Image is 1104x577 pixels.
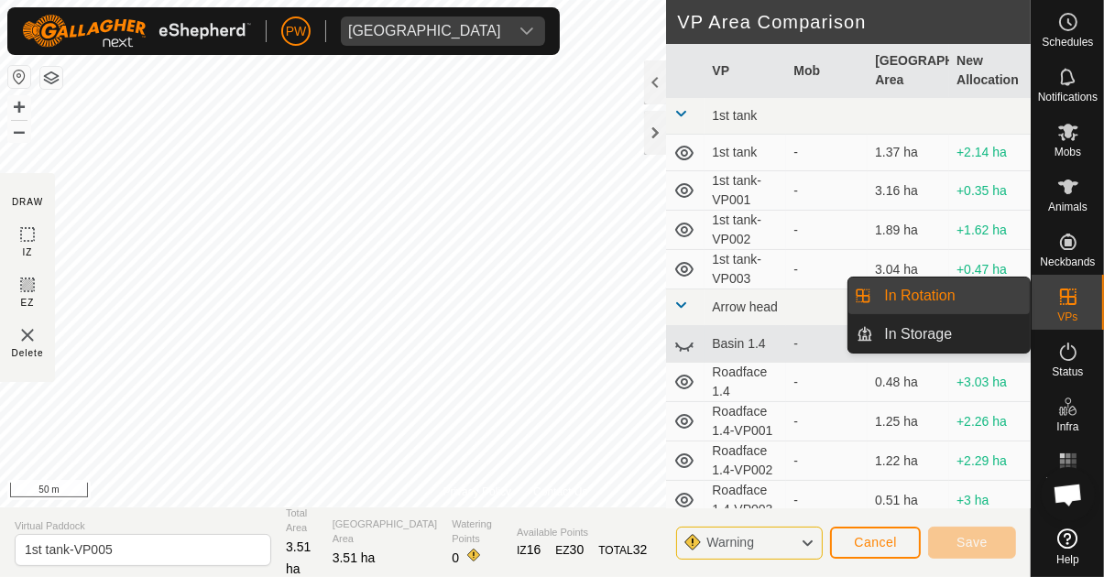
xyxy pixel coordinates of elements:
img: Gallagher Logo [22,15,251,48]
span: Schedules [1042,37,1093,48]
span: EZ [21,296,35,310]
td: Roadface 1.4 [705,363,786,402]
a: In Storage [873,316,1030,353]
a: Open chat [1041,467,1096,522]
span: PW [286,22,307,41]
button: + [8,96,30,118]
td: Roadface 1.4-VP002 [705,441,786,481]
th: [GEOGRAPHIC_DATA] Area [868,44,949,98]
button: Map Layers [40,67,62,89]
button: Save [928,527,1016,559]
span: Delete [12,346,44,360]
span: Save [956,535,988,550]
td: 1st tank-VP003 [705,250,786,289]
div: - [793,143,860,162]
span: 3.51 ha [286,539,311,576]
td: +3.03 ha [949,363,1031,402]
td: 1.22 ha [868,441,949,481]
span: Animals [1048,201,1088,212]
td: Roadface 1.4-VP001 [705,402,786,441]
span: 1st tank [712,108,757,123]
td: +2.14 ha [949,135,1031,171]
td: +0.47 ha [949,250,1031,289]
td: 1st tank-VP002 [705,211,786,250]
span: In Storage [884,323,952,345]
span: [GEOGRAPHIC_DATA] Area [333,517,438,547]
div: TOTAL [598,540,647,560]
span: Help [1056,554,1079,565]
span: In Rotation [884,285,955,307]
span: VPs [1057,311,1077,322]
span: 30 [570,542,585,557]
td: 0.51 ha [868,481,949,520]
div: - [793,334,860,354]
td: 1st tank-VP001 [705,171,786,211]
th: New Allocation [949,44,1031,98]
span: IZ [23,245,33,259]
button: – [8,120,30,142]
span: Cancel [854,535,897,550]
div: - [793,221,860,240]
li: In Storage [848,316,1030,353]
a: Contact Us [533,484,587,500]
span: 32 [633,542,648,557]
span: 3.51 ha [333,550,376,565]
span: Watering Points [452,517,502,547]
button: Reset Map [8,66,30,88]
td: +1.62 ha [949,211,1031,250]
td: +3 ha [949,481,1031,520]
span: Total Area [286,506,318,536]
div: - [793,491,860,510]
td: 0.48 ha [868,363,949,402]
span: Virtual Paddock [15,518,271,534]
div: - [793,260,860,279]
td: +2.29 ha [949,441,1031,481]
span: Arrow head [712,299,778,314]
td: 1st tank [705,135,786,171]
div: - [793,452,860,471]
div: [GEOGRAPHIC_DATA] [348,24,501,38]
td: +2.26 ha [949,402,1031,441]
td: 3.16 ha [868,171,949,211]
td: 1.37 ha [868,135,949,171]
img: VP [16,324,38,346]
td: 1.89 ha [868,211,949,250]
div: - [793,412,860,431]
th: VP [705,44,786,98]
span: Heatmap [1045,476,1090,487]
div: DRAW [12,195,43,209]
th: Mob [786,44,868,98]
td: +0.35 ha [949,171,1031,211]
div: - [793,181,860,201]
td: 1.25 ha [868,402,949,441]
div: IZ [517,540,541,560]
span: Available Points [517,525,647,540]
a: Privacy Policy [443,484,511,500]
span: Notifications [1038,92,1098,103]
a: Help [1032,521,1104,572]
div: EZ [555,540,584,560]
button: Cancel [830,527,921,559]
a: In Rotation [873,278,1030,314]
span: Warning [706,535,754,550]
span: Mobs [1055,147,1081,158]
div: dropdown trigger [508,16,545,46]
span: 0 [452,550,459,565]
h2: VP Area Comparison [677,11,1031,33]
td: 3.04 ha [868,250,949,289]
span: Neckbands [1040,256,1095,267]
span: Infra [1056,421,1078,432]
td: Roadface 1.4-VP003 [705,481,786,520]
li: In Rotation [848,278,1030,314]
span: Status [1052,366,1083,377]
span: 16 [527,542,541,557]
td: Basin 1.4 [705,326,786,363]
div: - [793,373,860,392]
span: Kawhia Farm [341,16,508,46]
